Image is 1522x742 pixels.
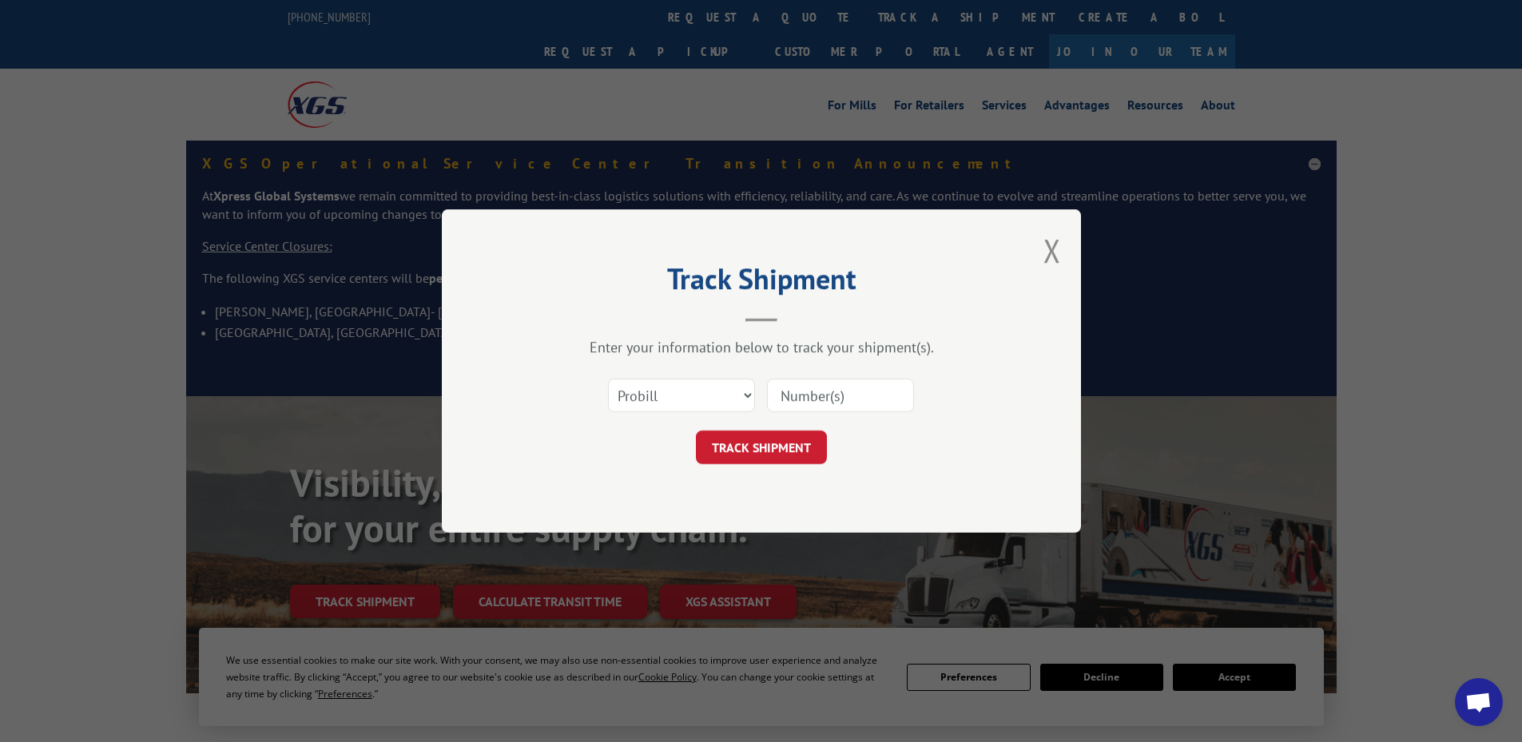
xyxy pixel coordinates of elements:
[1455,678,1503,726] a: Open chat
[1043,229,1061,272] button: Close modal
[522,268,1001,298] h2: Track Shipment
[522,338,1001,356] div: Enter your information below to track your shipment(s).
[696,431,827,464] button: TRACK SHIPMENT
[767,379,914,412] input: Number(s)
